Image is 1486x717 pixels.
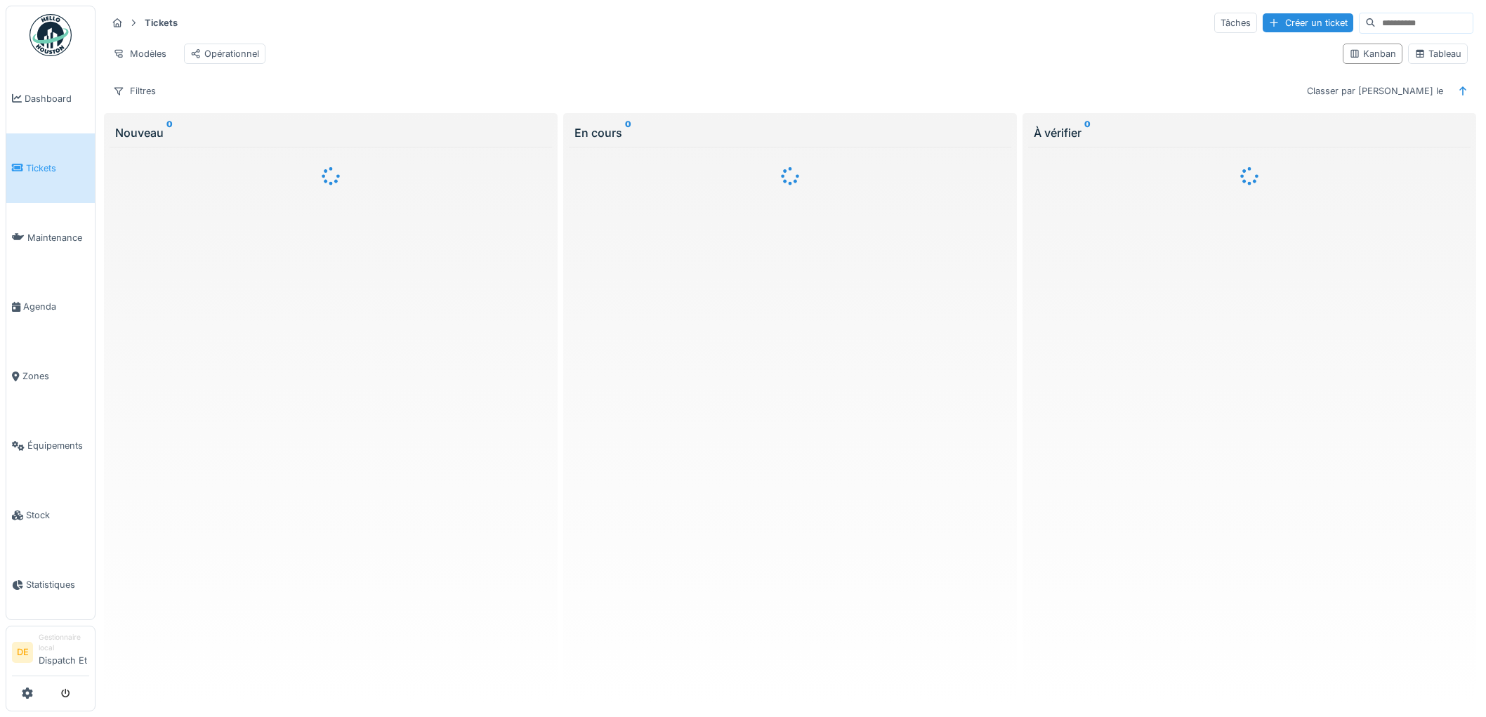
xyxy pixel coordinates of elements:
div: Tableau [1414,47,1461,60]
div: Gestionnaire local [39,632,89,654]
div: À vérifier [1034,124,1465,141]
div: Tâches [1214,13,1257,33]
span: Maintenance [27,231,89,244]
span: Tickets [26,162,89,175]
span: Zones [22,369,89,383]
div: Filtres [107,81,162,101]
a: Zones [6,342,95,412]
span: Agenda [23,300,89,313]
a: Agenda [6,272,95,342]
div: Opérationnel [190,47,259,60]
img: Badge_color-CXgf-gQk.svg [29,14,72,56]
span: Dashboard [25,92,89,105]
li: Dispatch Et [39,632,89,673]
div: Classer par [PERSON_NAME] le [1301,81,1449,101]
div: Créer un ticket [1263,13,1353,32]
a: Statistiques [6,550,95,619]
a: Dashboard [6,64,95,133]
a: Stock [6,480,95,550]
a: Maintenance [6,203,95,272]
li: DE [12,642,33,663]
a: Équipements [6,411,95,480]
span: Équipements [27,439,89,452]
sup: 0 [1084,124,1091,141]
div: Nouveau [115,124,546,141]
strong: Tickets [139,16,183,29]
a: DE Gestionnaire localDispatch Et [12,632,89,676]
span: Stock [26,508,89,522]
span: Statistiques [26,578,89,591]
sup: 0 [625,124,631,141]
div: Modèles [107,44,173,64]
div: Kanban [1349,47,1396,60]
div: En cours [574,124,1006,141]
a: Tickets [6,133,95,203]
sup: 0 [166,124,173,141]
